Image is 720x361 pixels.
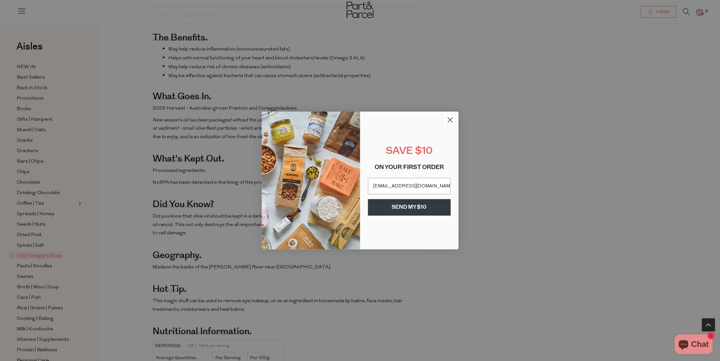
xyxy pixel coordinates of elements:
[368,199,451,216] button: SEND MY $10
[673,334,715,356] inbox-online-store-chat: Shopify online store chat
[368,178,451,194] input: Email
[375,165,444,171] span: ON YOUR FIRST ORDER
[386,146,433,157] span: SAVE $10
[262,112,360,249] img: 8150f546-27cf-4737-854f-2b4f1cdd6266.png
[444,114,456,126] button: Close dialog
